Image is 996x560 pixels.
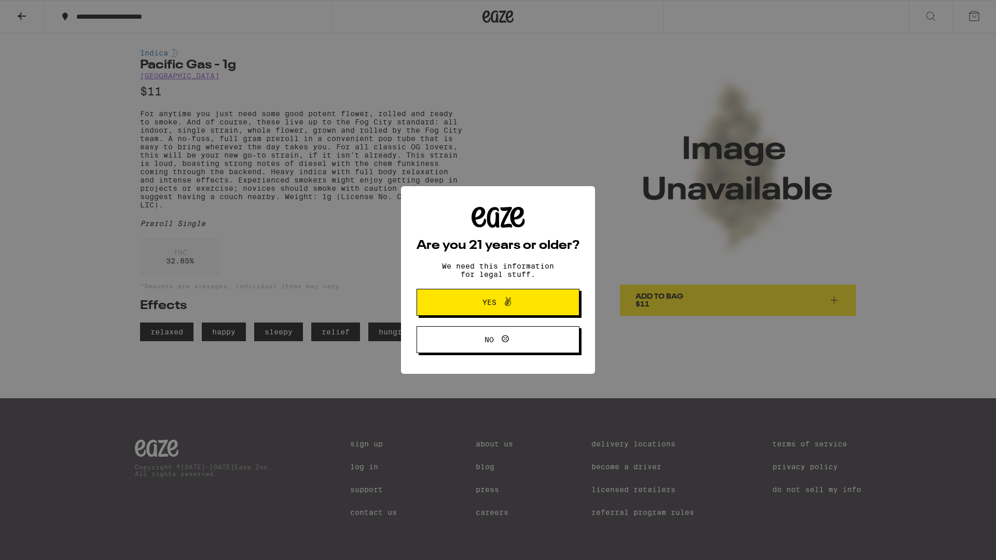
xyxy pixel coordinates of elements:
[433,262,563,278] p: We need this information for legal stuff.
[417,240,579,252] h2: Are you 21 years or older?
[417,289,579,316] button: Yes
[417,326,579,353] button: No
[482,299,496,306] span: Yes
[485,336,494,343] span: No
